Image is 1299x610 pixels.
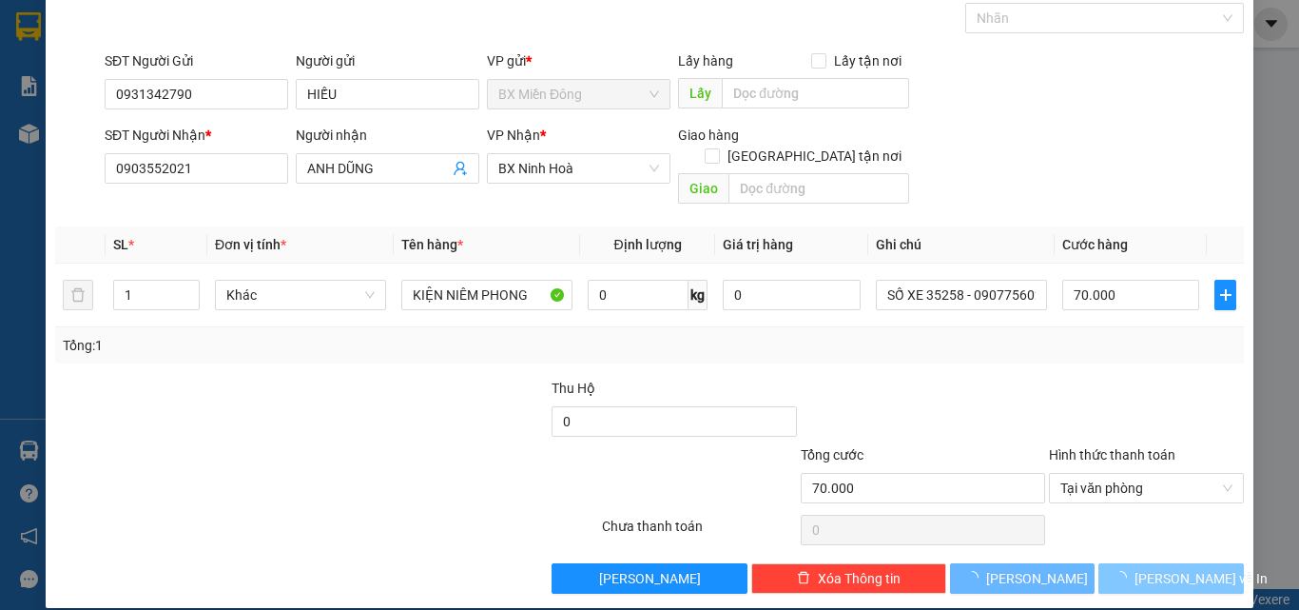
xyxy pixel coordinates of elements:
div: SĐT Người Nhận [105,125,288,146]
label: Hình thức thanh toán [1049,447,1175,462]
li: VP VP [GEOGRAPHIC_DATA] xe Limousine [131,81,253,144]
li: Cúc Tùng [10,10,276,46]
div: VP gửi [487,50,670,71]
button: [PERSON_NAME] và In [1098,563,1244,594]
input: VD: Bàn, Ghế [401,280,572,310]
span: kg [688,280,708,310]
span: Giao hàng [678,128,739,143]
span: Lấy hàng [678,53,733,69]
span: environment [10,106,23,119]
span: Giao [678,173,728,204]
span: Lấy tận nơi [826,50,909,71]
span: Tên hàng [401,237,463,252]
th: Ghi chú [868,226,1055,264]
input: Ghi Chú [876,280,1047,310]
div: Chưa thanh toán [600,516,799,549]
button: delete [63,280,93,310]
span: [PERSON_NAME] và In [1134,568,1268,589]
span: Lấy [678,78,722,108]
span: Giá trị hàng [723,237,793,252]
span: BX Ninh Hoà [498,154,659,183]
div: Người nhận [296,125,479,146]
div: Tổng: 1 [63,335,503,356]
span: plus [1215,287,1235,303]
span: loading [965,571,986,584]
button: [PERSON_NAME] [950,563,1095,594]
button: plus [1214,280,1236,310]
span: [PERSON_NAME] [986,568,1088,589]
div: Người gửi [296,50,479,71]
span: Tại văn phòng [1060,474,1232,502]
span: Tổng cước [801,447,863,462]
b: 339 Đinh Bộ Lĩnh, P26 [10,105,100,141]
input: 0 [723,280,860,310]
span: Khác [226,281,375,309]
input: Dọc đường [722,78,909,108]
input: Dọc đường [728,173,909,204]
button: [PERSON_NAME] [552,563,746,594]
button: deleteXóa Thông tin [751,563,946,594]
span: VP Nhận [487,128,540,143]
span: [GEOGRAPHIC_DATA] tận nơi [720,146,909,167]
span: Xóa Thông tin [818,568,901,589]
span: Cước hàng [1062,237,1128,252]
span: user-add [453,161,468,176]
span: Thu Hộ [552,381,595,396]
span: loading [1114,571,1134,584]
span: delete [797,571,810,586]
div: SĐT Người Gửi [105,50,288,71]
li: VP BX Miền Đông [10,81,131,102]
span: [PERSON_NAME] [599,568,701,589]
span: BX Miền Đông [498,80,659,108]
span: SL [113,237,128,252]
span: Định lượng [613,237,681,252]
span: Đơn vị tính [215,237,286,252]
